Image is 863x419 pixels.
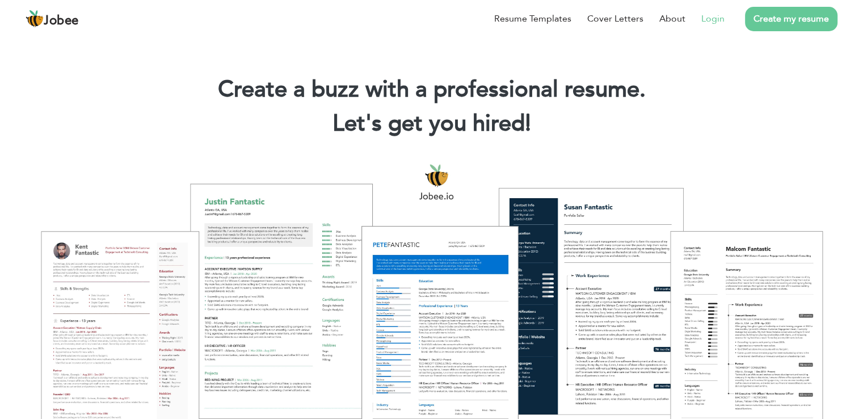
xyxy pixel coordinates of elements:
span: Jobee [44,15,79,27]
span: | [525,108,531,139]
a: Create my resume [745,7,837,31]
a: Resume Templates [494,12,571,26]
a: Login [701,12,725,26]
h1: Create a buzz with a professional resume. [17,75,846,104]
a: Cover Letters [587,12,643,26]
a: About [659,12,685,26]
a: Jobee [26,10,79,28]
span: get you hired! [388,108,531,139]
img: jobee.io [26,10,44,28]
h2: Let's [17,109,846,139]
